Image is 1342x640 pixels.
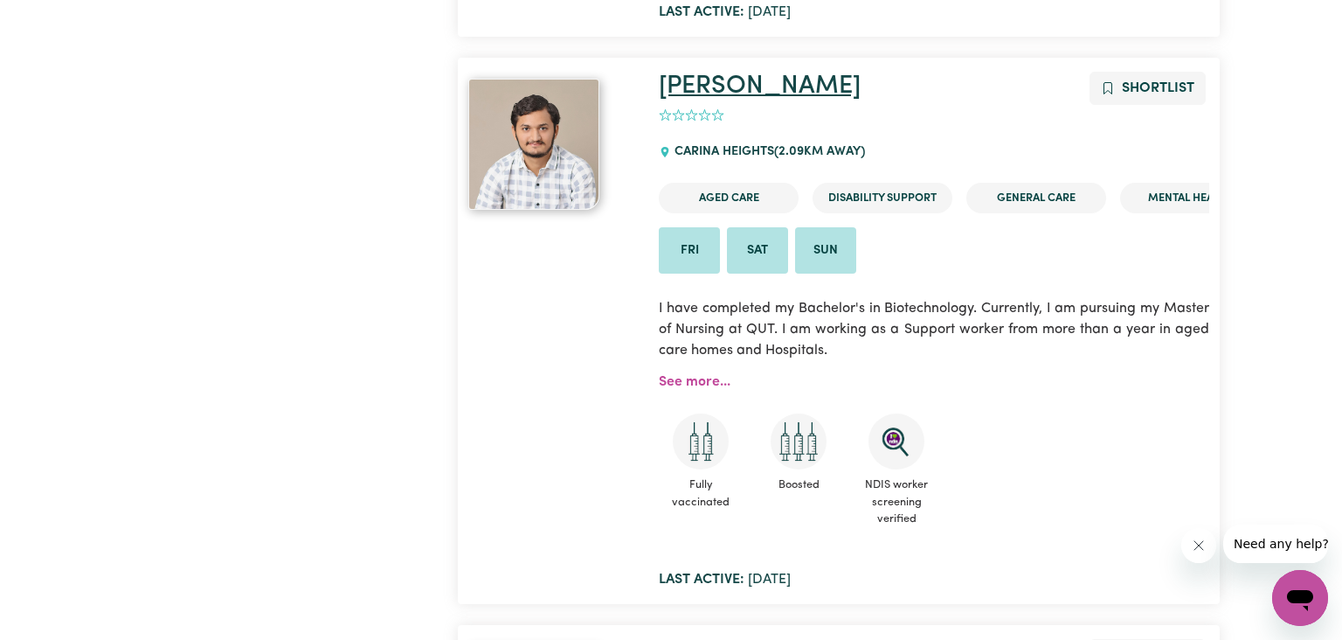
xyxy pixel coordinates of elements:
li: Available on Sun [795,227,856,275]
a: Devinkumar Dheerajlal [468,79,638,210]
li: General Care [966,183,1106,213]
li: Available on Fri [659,227,720,275]
b: Last active: [659,5,744,19]
span: ( 2.09 km away) [774,145,865,158]
button: Add to shortlist [1090,72,1206,105]
img: NDIS Worker Screening Verified [868,414,924,470]
img: Care and support worker has received booster dose of COVID-19 vaccination [771,414,827,470]
iframe: Close message [1181,528,1216,563]
span: NDIS worker screening verified [854,470,938,534]
span: [DATE] [659,573,791,587]
li: Aged Care [659,183,799,213]
li: Disability Support [813,183,952,213]
span: Boosted [757,470,840,500]
span: Need any help? [10,12,106,26]
li: Available on Sat [727,227,788,275]
span: Shortlist [1122,81,1194,95]
img: Care and support worker has received 2 doses of COVID-19 vaccine [673,414,729,470]
a: See more... [659,375,730,389]
iframe: Button to launch messaging window [1272,570,1328,626]
iframe: Message from company [1223,525,1328,563]
p: I have completed my Bachelor's in Biotechnology. Currently, I am pursuing my Master of Nursing at... [659,288,1209,372]
li: Mental Health [1120,183,1260,213]
span: [DATE] [659,5,791,19]
div: CARINA HEIGHTS [659,129,875,176]
span: Fully vaccinated [659,470,743,517]
div: add rating by typing an integer from 0 to 5 or pressing arrow keys [659,106,724,126]
b: Last active: [659,573,744,587]
a: [PERSON_NAME] [659,73,861,99]
img: View Devinkumar Dheerajlal's profile [468,79,599,210]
